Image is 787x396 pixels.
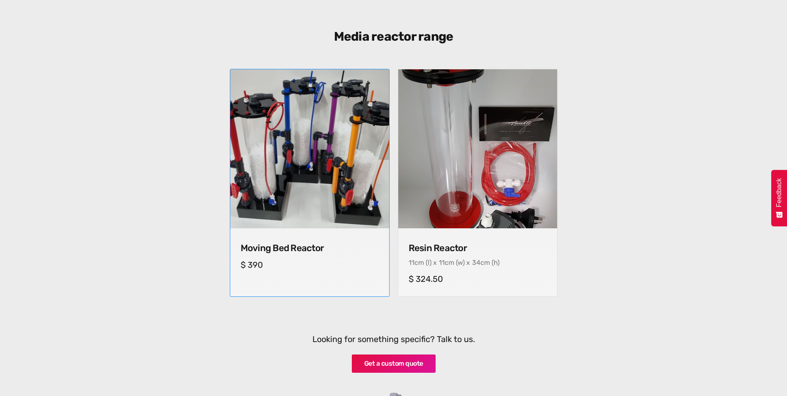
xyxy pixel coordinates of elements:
[241,243,379,254] h4: Moving Bed Reactor
[409,243,547,254] h4: Resin Reactor
[409,259,414,266] div: 11
[480,259,499,266] div: cm (h)
[398,69,557,228] img: Resin Reactor
[775,178,783,207] span: Feedback
[234,29,553,44] h3: Media reactor range
[398,69,558,297] a: Resin ReactorResin ReactorResin Reactor11cm (l) x11cm (w) x34cm (h)$ 324.50
[445,259,470,266] div: cm (w) x
[439,259,445,266] div: 11
[352,354,436,373] a: Get a custom quote
[414,259,437,266] div: cm (l) x
[409,274,547,284] h5: $ 324.50
[771,170,787,226] button: Feedback - Show survey
[472,259,480,266] div: 34
[226,66,393,232] img: Moving Bed Reactor
[230,69,390,297] a: Moving Bed ReactorMoving Bed ReactorMoving Bed Reactor$ 390
[234,334,553,344] h5: Looking for something specific? Talk to us.
[241,260,379,270] h5: $ 390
